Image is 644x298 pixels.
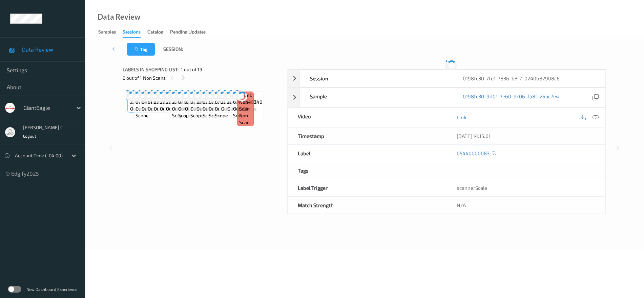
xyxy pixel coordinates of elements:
a: Link [457,114,466,121]
div: Session [300,70,453,87]
a: 0198fc30-9d01-7e60-9c06-fa8fc26ac7e4 [463,93,559,102]
a: Catalog [147,27,170,37]
span: out-of-scope [136,105,164,119]
div: Sample [300,88,453,107]
span: out-of-scope [148,105,177,112]
div: Sessions [123,28,141,38]
span: out-of-scope [130,105,160,112]
span: out-of-scope [185,105,214,112]
span: out-of-scope [209,105,237,119]
span: Labels in shopping list: [123,66,179,73]
div: Timestamp [288,127,446,144]
div: Samples [98,28,116,37]
span: 1 out of 19 [181,66,202,73]
a: Pending Updates [170,27,212,37]
span: out-of-scope [203,105,231,119]
span: non-scan [239,112,252,126]
span: Session: [163,46,183,53]
div: Tags [288,162,446,179]
div: Match Strength [288,197,446,214]
span: out-of-scope [233,105,262,119]
span: out-of-scope [190,105,219,119]
div: Session0198fc30-7fe1-7836-b3f7-0240b82908c6 [287,69,606,87]
div: 0198fc30-7fe1-7836-b3f7-0240b82908c6 [453,70,605,87]
span: out-of-scope [196,105,226,112]
div: scannerScale [446,179,605,196]
div: Video [288,108,446,127]
span: out-of-scope [172,105,201,119]
span: out-of-scope [227,105,257,112]
div: Label [288,145,446,162]
span: out-of-scope [178,105,207,119]
span: out-of-scope [166,105,195,112]
div: Catalog [147,28,163,37]
button: Tag [127,43,155,56]
div: Pending Updates [170,28,206,37]
div: [DATE] 14:15:01 [457,133,595,139]
span: out-of-scope [215,105,242,119]
span: out-of-scope [142,105,171,112]
span: out-of-scope [221,105,251,112]
a: Sessions [123,27,147,38]
div: 0 out of 1 Non Scans [123,74,282,82]
div: Data Review [98,14,140,20]
span: Label: Non-Scan [239,92,252,112]
div: Label Trigger [288,179,446,196]
span: out-of-scope [154,105,183,112]
a: 05440000083 [457,150,490,157]
span: out-of-scope [160,105,189,112]
div: Sample0198fc30-9d01-7e60-9c06-fa8fc26ac7e4 [287,87,606,107]
a: Samples [98,27,123,37]
div: N/A [446,197,605,214]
